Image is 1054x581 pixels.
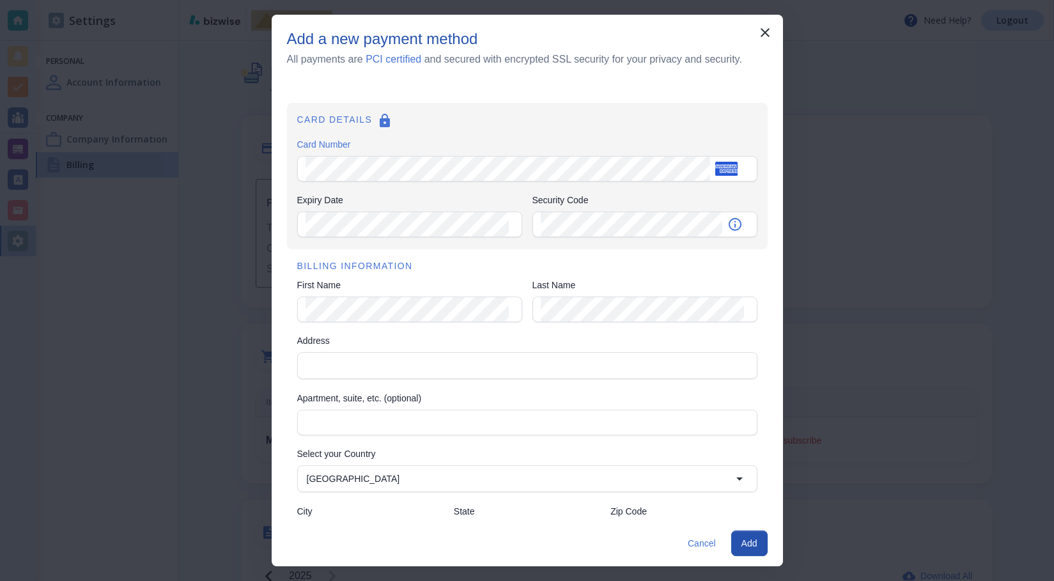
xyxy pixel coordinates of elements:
label: Card Number [297,138,757,151]
button: Cancel [683,531,721,556]
h5: Add a new payment method [287,30,478,49]
a: PCI certified [366,54,421,65]
img: American Express [715,162,738,176]
h6: BILLING INFORMATION [297,260,757,274]
button: Open [727,466,752,492]
svg: Security code is the 3-4 digit number on the back of your card [727,217,743,232]
button: Add [731,531,768,556]
h6: CARD DETAILS [297,113,757,133]
h6: All payments are and secured with encrypted SSL security for your privacy and security. [287,51,742,67]
label: Select your Country [297,447,757,460]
